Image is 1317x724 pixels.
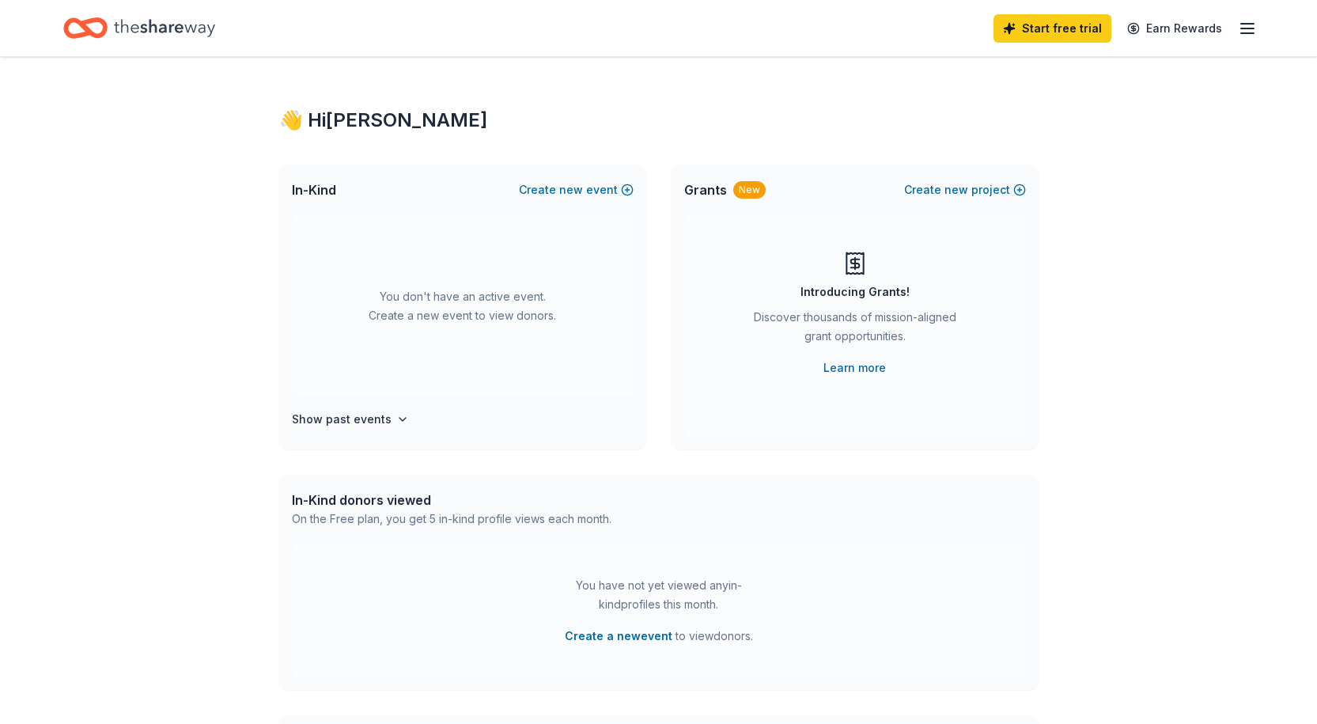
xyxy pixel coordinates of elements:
[944,180,968,199] span: new
[993,14,1111,43] a: Start free trial
[292,410,409,429] button: Show past events
[519,180,634,199] button: Createnewevent
[823,358,886,377] a: Learn more
[292,215,634,397] div: You don't have an active event. Create a new event to view donors.
[292,180,336,199] span: In-Kind
[279,108,1039,133] div: 👋 Hi [PERSON_NAME]
[747,308,963,352] div: Discover thousands of mission-aligned grant opportunities.
[560,576,758,614] div: You have not yet viewed any in-kind profiles this month.
[63,9,215,47] a: Home
[559,180,583,199] span: new
[292,410,392,429] h4: Show past events
[684,180,727,199] span: Grants
[1118,14,1232,43] a: Earn Rewards
[292,491,611,510] div: In-Kind donors viewed
[565,627,753,646] span: to view donors .
[800,282,910,301] div: Introducing Grants!
[292,510,611,529] div: On the Free plan, you get 5 in-kind profile views each month.
[733,181,766,199] div: New
[904,180,1026,199] button: Createnewproject
[565,627,672,646] button: Create a newevent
